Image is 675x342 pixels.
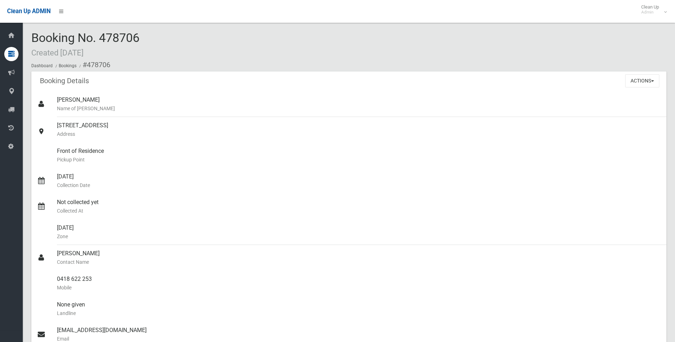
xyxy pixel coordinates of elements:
small: Landline [57,309,661,317]
span: Booking No. 478706 [31,31,139,58]
div: None given [57,296,661,322]
small: Mobile [57,283,661,292]
li: #478706 [78,58,110,71]
small: Address [57,130,661,138]
small: Pickup Point [57,155,661,164]
div: [PERSON_NAME] [57,91,661,117]
small: Admin [641,10,659,15]
a: Bookings [59,63,77,68]
div: 0418 622 253 [57,271,661,296]
div: [DATE] [57,219,661,245]
small: Name of [PERSON_NAME] [57,104,661,113]
small: Contact Name [57,258,661,266]
small: Collection Date [57,181,661,189]
small: Created [DATE] [31,48,84,57]
button: Actions [625,74,659,87]
div: [DATE] [57,168,661,194]
div: [PERSON_NAME] [57,245,661,271]
span: Clean Up ADMIN [7,8,51,15]
a: Dashboard [31,63,53,68]
div: [STREET_ADDRESS] [57,117,661,143]
span: Clean Up [638,4,666,15]
header: Booking Details [31,74,97,88]
small: Zone [57,232,661,241]
div: Not collected yet [57,194,661,219]
div: Front of Residence [57,143,661,168]
small: Collected At [57,207,661,215]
